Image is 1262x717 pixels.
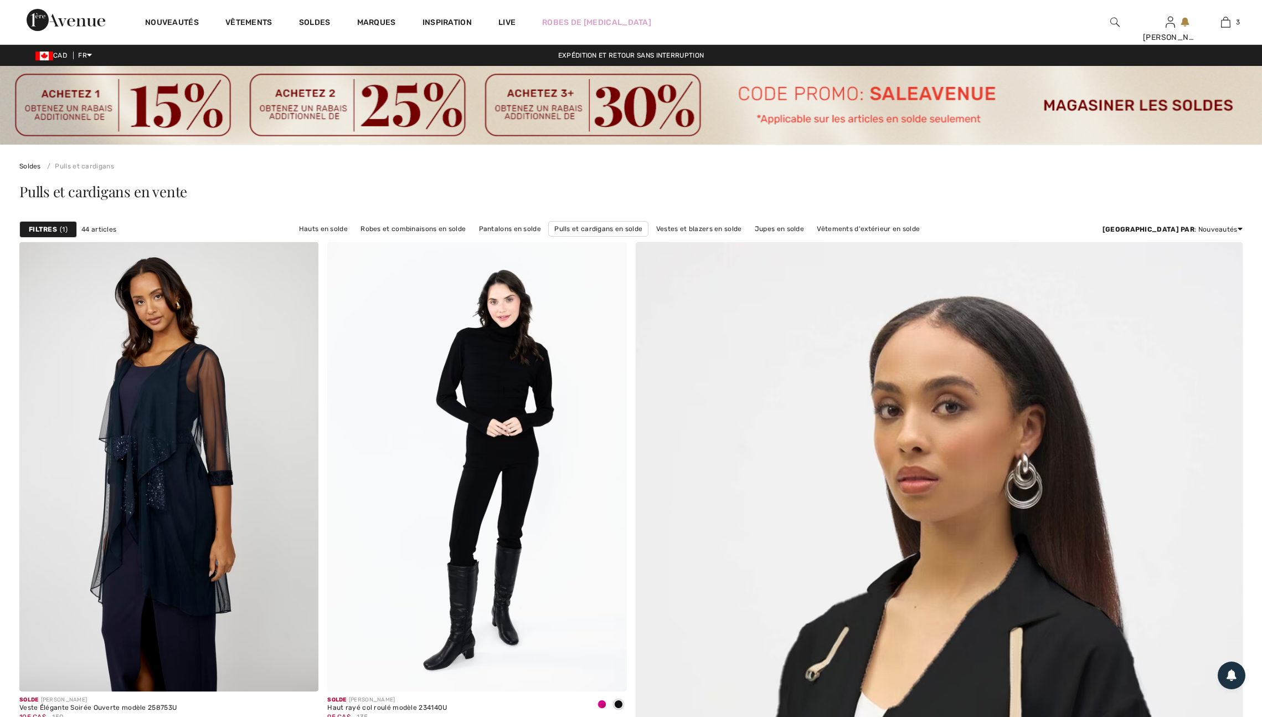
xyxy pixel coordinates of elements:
a: Robes et combinaisons en solde [355,222,471,236]
a: Marques [357,18,396,29]
span: CAD [35,52,71,59]
a: 3 [1198,16,1253,29]
div: Haut rayé col roulé modèle 234140U [327,704,447,712]
a: Vêtements [225,18,272,29]
a: Pulls et cardigans en solde [548,221,648,237]
a: Robes de [MEDICAL_DATA] [542,17,651,28]
span: Solde [327,696,347,703]
div: : Nouveautés [1103,224,1243,234]
strong: [GEOGRAPHIC_DATA] par [1103,226,1194,233]
img: Haut rayé col roulé modèle 234140U. Magenta [327,242,626,691]
img: 1ère Avenue [27,9,105,31]
div: [PERSON_NAME] [327,696,447,704]
span: Solde [19,696,39,703]
a: Vêtements d'extérieur en solde [811,222,925,236]
a: Se connecter [1166,17,1175,27]
a: Jupes en solde [749,222,810,236]
a: Live [498,17,516,28]
img: Mon panier [1221,16,1230,29]
div: [PERSON_NAME] [19,696,177,704]
a: Hauts en solde [293,222,353,236]
img: Mes infos [1166,16,1175,29]
a: Soldes [19,162,41,170]
span: Pulls et cardigans en vente [19,182,187,201]
span: 3 [1236,17,1240,27]
div: Magenta [594,696,610,714]
div: [PERSON_NAME] [1143,32,1197,43]
a: Pantalons en solde [473,222,547,236]
a: Nouveautés [145,18,199,29]
a: Pulls et cardigans [43,162,114,170]
div: Veste Élégante Soirée Ouverte modèle 258753U [19,704,177,712]
img: recherche [1110,16,1120,29]
span: 44 articles [81,224,116,234]
strong: Filtres [29,224,57,234]
img: Veste Élégante Soirée Ouverte modèle 258753U. Marine [19,242,318,691]
span: 1 [60,224,68,234]
div: Black [610,696,627,714]
a: Soldes [299,18,331,29]
a: Vestes et blazers en solde [651,222,748,236]
span: Inspiration [423,18,472,29]
img: Canadian Dollar [35,52,53,60]
span: FR [78,52,92,59]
